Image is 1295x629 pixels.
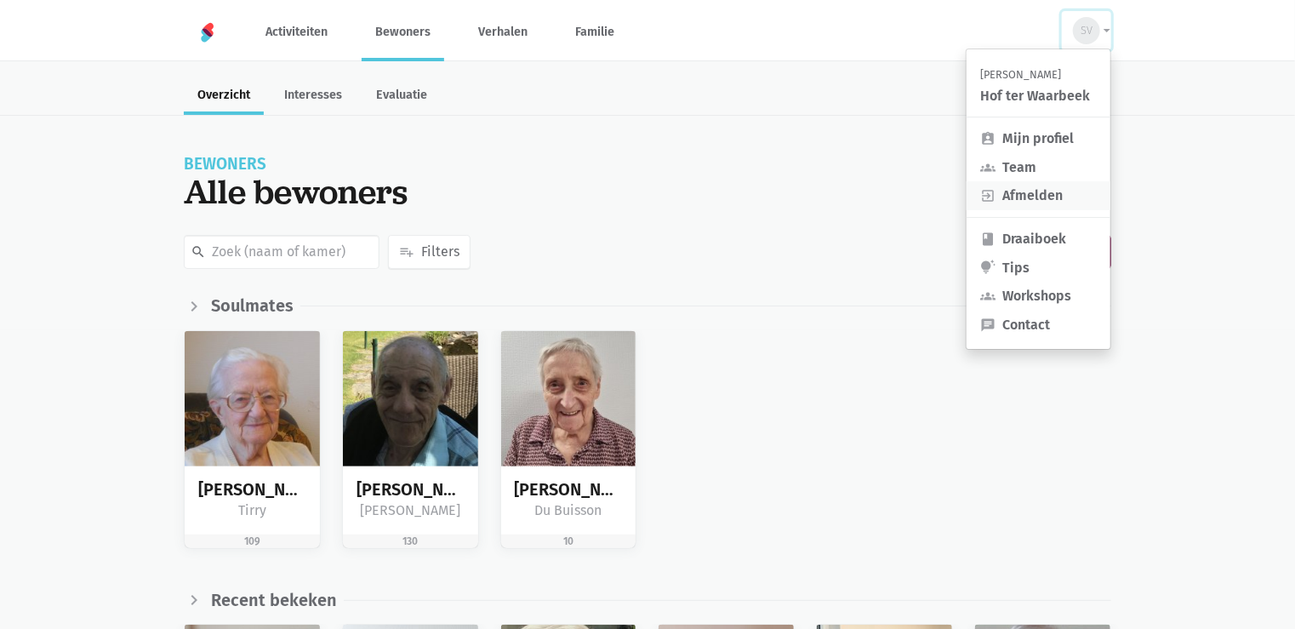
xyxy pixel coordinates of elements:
button: SV [1062,11,1111,50]
div: 130 [343,535,478,548]
a: Activiteiten [252,3,341,60]
div: Alle bewoners [184,172,1111,211]
i: playlist_add [399,244,414,260]
a: Mijn profiel [967,124,1110,153]
i: chevron_right [184,296,204,317]
a: bewoner afbeelding [PERSON_NAME] [PERSON_NAME] 130 [342,330,479,549]
i: groups [980,160,995,175]
small: [PERSON_NAME] [980,68,1061,81]
div: 10 [501,535,636,548]
a: Bewoners [362,3,444,60]
div: SV [966,49,1111,350]
a: Evaluatie [362,78,441,115]
i: exit_to_app [980,188,995,203]
div: [PERSON_NAME] [198,480,306,500]
i: groups [980,289,995,304]
input: Zoek (naam of kamer) [184,235,379,269]
div: [PERSON_NAME] [515,480,623,500]
div: Du Buisson [515,500,623,522]
span: SV [1081,22,1092,39]
i: book [980,232,995,247]
i: chevron_right [184,590,204,610]
a: Familie [562,3,628,60]
img: bewoner afbeelding [501,331,636,466]
a: Workshops [967,282,1110,311]
a: bewoner afbeelding [PERSON_NAME] Du Buisson 10 [500,330,637,549]
i: assignment_ind [980,131,995,146]
a: Contact [967,311,1110,340]
a: Overzicht [184,78,264,115]
a: Team [967,153,1110,182]
i: search [191,244,206,260]
button: playlist_addFilters [388,235,471,269]
a: Verhalen [465,3,541,60]
a: bewoner afbeelding [PERSON_NAME] Tirry 109 [184,330,321,549]
div: [PERSON_NAME] [357,500,465,522]
img: bewoner afbeelding [343,331,478,466]
div: Bewoners [184,157,1111,172]
a: Draaiboek [967,225,1110,254]
img: bewoner afbeelding [185,331,320,466]
a: chevron_right Recent bekeken [184,590,337,610]
div: 109 [185,535,320,548]
img: Home [197,22,218,43]
a: Afmelden [967,181,1110,210]
div: Hof ter Waarbeek [980,85,1090,107]
div: [PERSON_NAME] [357,480,465,500]
i: tips_and_updates [980,260,995,275]
a: Interesses [271,78,356,115]
div: Tirry [198,500,306,522]
a: chevron_right Soulmates [184,296,294,317]
a: Tips [967,254,1110,283]
i: chat [980,317,995,333]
